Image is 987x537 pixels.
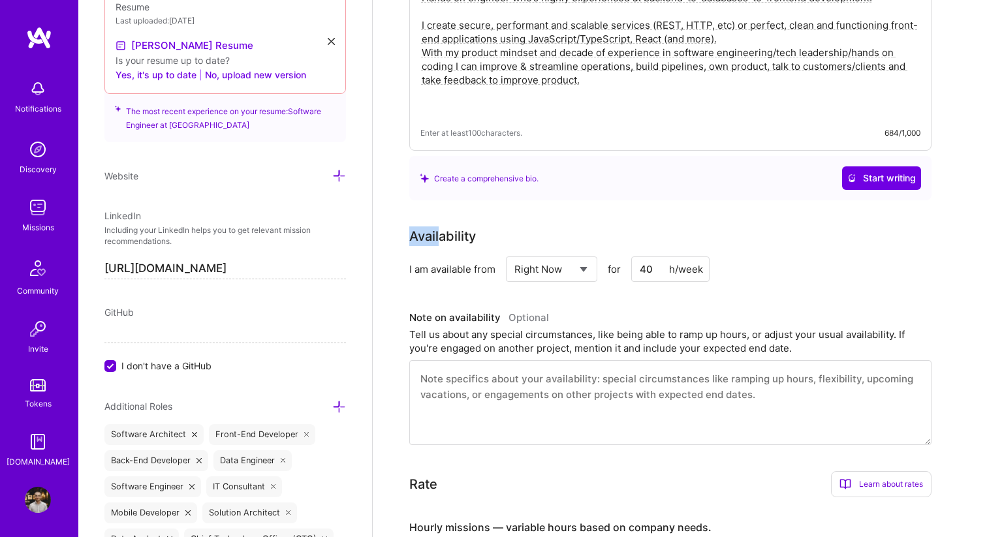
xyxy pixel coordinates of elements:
[189,484,195,489] i: icon Close
[409,308,549,328] div: Note on availability
[104,424,204,445] div: Software Architect
[847,174,856,183] i: icon CrystalBallWhite
[669,262,703,276] div: h/week
[409,474,437,494] div: Rate
[409,521,712,534] h4: Hourly missions — variable hours based on company needs.
[831,471,932,497] div: Learn about rates
[7,455,70,468] div: [DOMAIN_NAME]
[104,401,172,412] span: Additional Roles
[192,432,197,437] i: icon Close
[116,67,196,83] button: Yes, it's up to date
[885,126,920,140] div: 684/1,000
[420,174,429,183] i: icon SuggestedTeams
[209,424,316,445] div: Front-End Developer
[30,379,46,391] img: tokens
[20,162,57,176] div: Discovery
[25,136,51,162] img: discovery
[121,359,211,373] span: I don't have a GitHub
[22,221,54,234] div: Missions
[28,342,48,356] div: Invite
[205,67,306,83] button: No, upload new version
[25,429,51,455] img: guide book
[116,38,253,54] a: [PERSON_NAME] Resume
[25,397,52,410] div: Tokens
[25,76,51,102] img: bell
[116,40,126,51] img: Resume
[286,510,291,515] i: icon Close
[25,316,51,342] img: Invite
[213,450,292,471] div: Data Engineer
[839,478,851,490] i: icon BookOpen
[206,476,283,497] div: IT Consultant
[116,54,335,67] div: Is your resume up to date?
[116,14,335,27] div: Last uploaded: [DATE]
[104,210,141,221] span: LinkedIn
[115,104,121,114] i: icon SuggestedTeams
[842,166,921,190] button: Start writing
[631,256,710,282] input: XX
[104,476,201,497] div: Software Engineer
[608,262,621,276] span: for
[25,487,51,513] img: User Avatar
[409,328,932,355] div: Tell us about any special circumstances, like being able to ramp up hours, or adjust your usual a...
[420,126,522,140] span: Enter at least 100 characters.
[22,253,54,284] img: Community
[104,502,197,523] div: Mobile Developer
[116,1,149,12] span: Resume
[199,68,202,82] span: |
[22,487,54,513] a: User Avatar
[185,510,191,515] i: icon Close
[104,170,138,181] span: Website
[202,502,298,523] div: Solution Architect
[281,458,286,463] i: icon Close
[409,262,495,276] div: I am available from
[196,458,202,463] i: icon Close
[304,432,309,437] i: icon Close
[328,38,335,45] i: icon Close
[104,86,346,142] div: The most recent experience on your resume: Software Engineer at [GEOGRAPHIC_DATA]
[26,26,52,50] img: logo
[104,225,346,247] p: Including your LinkedIn helps you to get relevant mission recommendations.
[104,307,134,318] span: GitHub
[509,311,549,324] span: Optional
[15,102,61,115] div: Notifications
[271,484,276,489] i: icon Close
[409,226,476,246] div: Availability
[847,172,916,185] span: Start writing
[25,194,51,221] img: teamwork
[17,284,59,298] div: Community
[104,450,208,471] div: Back-End Developer
[420,172,539,185] div: Create a comprehensive bio.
